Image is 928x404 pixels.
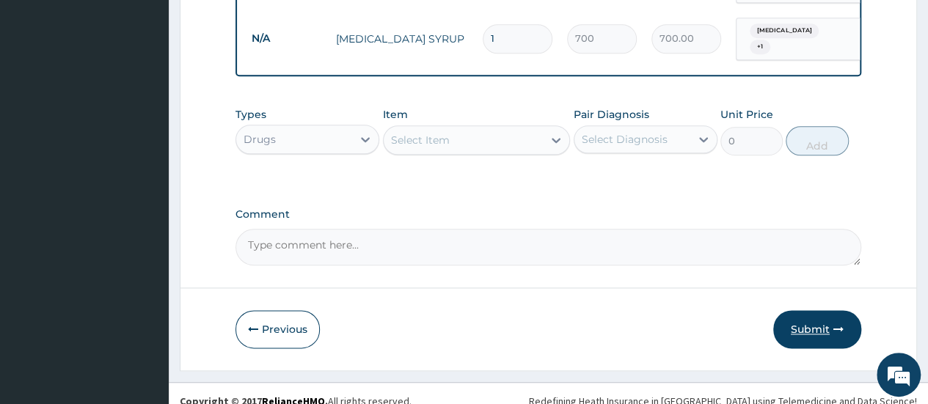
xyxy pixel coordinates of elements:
[750,23,819,38] span: [MEDICAL_DATA]
[750,40,770,54] span: + 1
[720,107,773,122] label: Unit Price
[235,208,861,221] label: Comment
[574,107,649,122] label: Pair Diagnosis
[235,109,266,121] label: Types
[329,24,475,54] td: [MEDICAL_DATA] SYRUP
[773,310,861,348] button: Submit
[241,7,276,43] div: Minimize live chat window
[7,257,280,309] textarea: Type your message and hit 'Enter'
[85,113,202,261] span: We're online!
[582,132,668,147] div: Select Diagnosis
[391,133,450,147] div: Select Item
[76,82,246,101] div: Chat with us now
[27,73,59,110] img: d_794563401_company_1708531726252_794563401
[235,310,320,348] button: Previous
[244,25,329,52] td: N/A
[383,107,408,122] label: Item
[244,132,276,147] div: Drugs
[786,126,848,155] button: Add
